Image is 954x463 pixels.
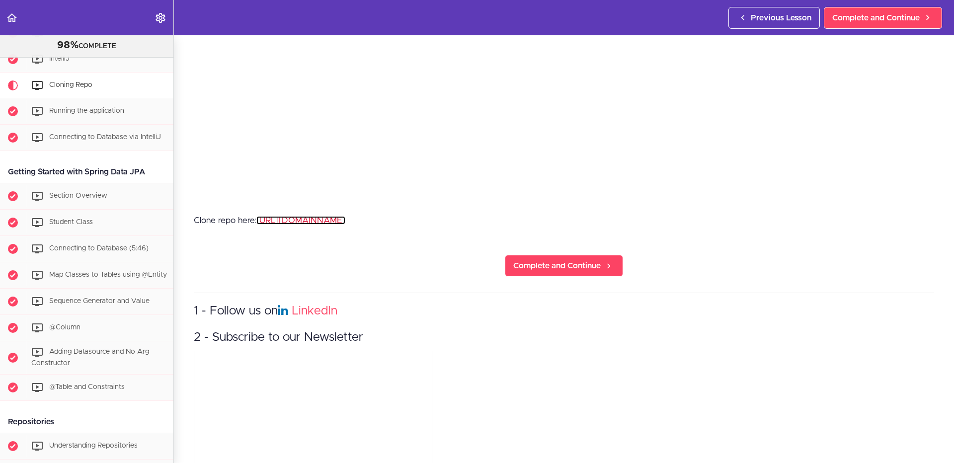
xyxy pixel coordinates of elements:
[31,348,149,367] span: Adding Datasource and No Arg Constructor
[751,12,811,24] span: Previous Lesson
[49,245,149,252] span: Connecting to Database (5:46)
[49,55,70,62] span: IntelliJ
[49,107,124,114] span: Running the application
[505,255,623,277] a: Complete and Continue
[194,303,934,319] h3: 1 - Follow us on
[728,7,820,29] a: Previous Lesson
[49,134,161,141] span: Connecting to Database via IntelliJ
[194,329,934,346] h3: 2 - Subscribe to our Newsletter
[49,192,107,199] span: Section Overview
[155,12,166,24] svg: Settings Menu
[824,7,942,29] a: Complete and Continue
[513,260,601,272] span: Complete and Continue
[49,442,138,449] span: Understanding Repositories
[6,12,18,24] svg: Back to course curriculum
[49,384,125,390] span: @Table and Constraints
[194,213,934,228] p: Clone repo here:
[832,12,920,24] span: Complete and Continue
[49,324,80,331] span: @Column
[256,216,345,225] a: [URL][DOMAIN_NAME]
[49,219,93,226] span: Student Class
[49,81,92,88] span: Cloning Repo
[292,305,337,317] a: LinkedIn
[49,271,167,278] span: Map Classes to Tables using @Entity
[57,40,79,50] span: 98%
[49,298,150,305] span: Sequence Generator and Value
[12,39,161,52] div: COMPLETE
